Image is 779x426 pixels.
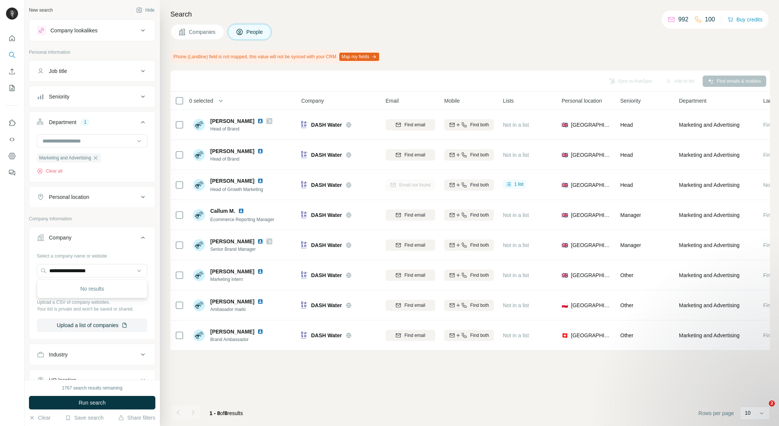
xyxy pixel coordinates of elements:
[29,188,155,206] button: Personal location
[470,182,489,188] span: Find both
[679,211,740,219] span: Marketing and Advertising
[404,242,425,249] span: Find email
[562,302,568,309] span: 🇵🇱
[257,118,263,124] img: LinkedIn logo
[404,212,425,218] span: Find email
[444,149,494,161] button: Find both
[210,156,266,162] span: Head of Brand
[37,318,147,332] button: Upload a list of companies
[193,119,205,131] img: Avatar
[679,302,740,309] span: Marketing and Advertising
[753,400,771,418] iframe: Intercom live chat
[311,332,342,339] span: DASH Water
[193,299,205,311] img: Avatar
[620,242,641,248] span: Manager
[470,272,489,279] span: Find both
[620,272,633,278] span: Other
[29,113,155,134] button: Department1
[470,242,489,249] span: Find both
[210,177,254,185] span: [PERSON_NAME]
[620,152,633,158] span: Head
[503,152,529,158] span: Not in a list
[562,271,568,279] span: 🇬🇧
[210,328,254,335] span: [PERSON_NAME]
[404,272,425,279] span: Find email
[257,178,263,184] img: LinkedIn logo
[50,27,97,34] div: Company lookalikes
[503,272,529,278] span: Not in a list
[210,246,272,253] span: Senior Brand Manager
[503,302,529,308] span: Not in a list
[444,179,494,191] button: Find both
[311,302,342,309] span: DASH Water
[49,351,68,358] div: Industry
[65,414,103,421] button: Save search
[6,32,18,45] button: Quick start
[37,250,147,259] div: Select a company name or website
[301,271,307,279] img: Logo of DASH Water
[301,241,307,249] img: Logo of DASH Water
[210,276,266,283] span: Marketing Intern
[620,182,633,188] span: Head
[49,193,89,201] div: Personal location
[571,302,611,309] span: [GEOGRAPHIC_DATA]
[49,234,71,241] div: Company
[470,332,489,339] span: Find both
[769,400,775,406] span: 2
[193,239,205,251] img: Avatar
[170,9,770,20] h4: Search
[6,166,18,179] button: Feedback
[6,116,18,130] button: Use Surfe on LinkedIn
[571,271,611,279] span: [GEOGRAPHIC_DATA]
[193,179,205,191] img: Avatar
[705,15,715,24] p: 100
[386,330,435,341] button: Find email
[679,97,706,105] span: Department
[301,151,307,158] img: Logo of DASH Water
[679,271,740,279] span: Marketing and Advertising
[444,209,494,221] button: Find both
[189,97,213,105] span: 0 selected
[246,28,264,36] span: People
[562,121,568,129] span: 🇬🇧
[6,149,18,163] button: Dashboard
[562,97,602,105] span: Personal location
[6,133,18,146] button: Use Surfe API
[257,299,263,305] img: LinkedIn logo
[571,151,611,159] span: [GEOGRAPHIC_DATA]
[503,242,529,248] span: Not in a list
[571,241,611,249] span: [GEOGRAPHIC_DATA]
[210,148,254,154] span: [PERSON_NAME]
[339,53,379,61] button: Map my fields
[81,119,90,126] div: 1
[444,300,494,311] button: Find both
[620,97,641,105] span: Seniority
[386,97,399,105] span: Email
[210,298,254,305] span: [PERSON_NAME]
[727,14,762,25] button: Buy credits
[470,302,489,309] span: Find both
[131,5,160,16] button: Hide
[29,414,50,421] button: Clear
[562,151,568,159] span: 🇬🇧
[620,212,641,218] span: Manager
[503,97,514,105] span: Lists
[189,28,216,36] span: Companies
[444,97,460,105] span: Mobile
[257,148,263,154] img: LinkedIn logo
[29,229,155,250] button: Company
[6,81,18,95] button: My lists
[49,118,76,126] div: Department
[118,414,155,421] button: Share filters
[470,212,489,218] span: Find both
[620,302,633,308] span: Other
[620,122,633,128] span: Head
[79,399,106,406] span: Run search
[29,7,53,14] div: New search
[193,329,205,341] img: Avatar
[257,268,263,274] img: LinkedIn logo
[6,48,18,62] button: Search
[679,121,740,129] span: Marketing and Advertising
[679,151,740,159] span: Marketing and Advertising
[210,126,272,132] span: Head of Brand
